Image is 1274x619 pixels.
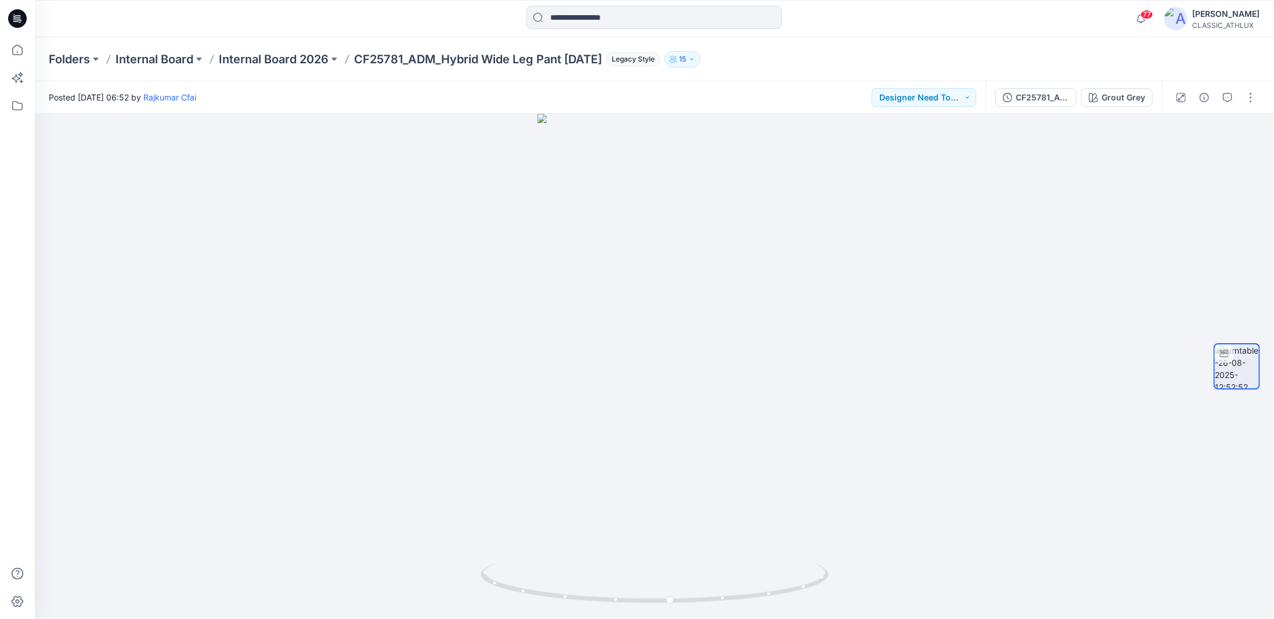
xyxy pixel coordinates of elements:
button: CF25781_ADM_Hybrid Wide Leg Pant [DATE] [995,88,1077,107]
span: Legacy Style [607,52,660,66]
a: Rajkumar Cfai [143,92,196,102]
a: Internal Board 2026 [219,51,329,67]
button: Details [1195,88,1214,107]
div: [PERSON_NAME] [1192,7,1259,21]
p: CF25781_ADM_Hybrid Wide Leg Pant [DATE] [354,51,602,67]
a: Folders [49,51,90,67]
div: CF25781_ADM_Hybrid Wide Leg Pant [DATE] [1016,91,1069,104]
img: turntable-26-08-2025-12:52:52 [1215,344,1259,388]
div: CLASSIC_ATHLUX [1192,21,1259,30]
div: Grout Grey [1102,91,1145,104]
button: Grout Grey [1081,88,1153,107]
img: avatar [1164,7,1188,30]
button: Legacy Style [602,51,660,67]
a: Internal Board [116,51,193,67]
button: 15 [665,51,701,67]
span: Posted [DATE] 06:52 by [49,91,196,103]
p: 15 [679,53,686,66]
span: 77 [1141,10,1153,19]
